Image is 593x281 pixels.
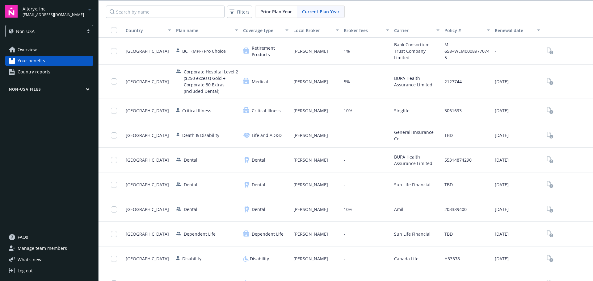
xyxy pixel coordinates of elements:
span: Death & Disability [182,132,219,138]
input: Toggle Row Selected [111,132,117,138]
span: BCT (MPF) Pro Choice [182,48,226,54]
span: - [344,157,345,163]
button: Broker fees [341,23,392,38]
span: TBD [444,181,453,188]
span: - [344,231,345,237]
span: - [495,48,496,54]
span: View Plan Documents [545,180,555,190]
span: Filters [237,9,250,15]
span: Amil [394,206,403,213]
span: [GEOGRAPHIC_DATA] [126,48,169,54]
span: [DATE] [495,157,509,163]
span: [GEOGRAPHIC_DATA] [126,231,169,237]
span: - [344,181,345,188]
input: Search by name [106,6,225,18]
button: Policy # [442,23,492,38]
span: [EMAIL_ADDRESS][DOMAIN_NAME] [23,12,84,18]
span: [DATE] [495,181,509,188]
a: FAQs [5,232,93,242]
div: Country [126,27,164,34]
a: View Plan Documents [545,155,555,165]
span: Alteryx, Inc. [23,6,84,12]
a: Country reports [5,67,93,77]
button: Carrier [392,23,442,38]
span: FAQs [18,232,28,242]
span: M-658+WEM00089770745 [444,41,490,61]
span: - [344,132,345,138]
span: Critical Illness [182,107,211,114]
button: Coverage type [241,23,291,38]
button: Non-USA Files [5,87,93,94]
span: Disability [250,255,269,262]
span: Overview [18,45,37,55]
span: Dental [252,181,265,188]
span: Sun Life Financial [394,181,431,188]
button: What's new [5,256,51,263]
span: Non-USA [16,28,35,35]
span: What ' s new [18,256,41,263]
span: [PERSON_NAME] [293,157,328,163]
span: Sun Life Financial [394,231,431,237]
a: Overview [5,45,93,55]
span: H33378 [444,255,460,262]
span: Dental [184,181,197,188]
span: 2127744 [444,78,462,85]
div: Policy # [444,27,483,34]
span: Canada Life [394,255,418,262]
span: [GEOGRAPHIC_DATA] [126,206,169,213]
span: View Plan Documents [545,254,555,264]
div: Broker fees [344,27,382,34]
span: Dental [252,157,265,163]
span: - [344,255,345,262]
span: [GEOGRAPHIC_DATA] [126,255,169,262]
input: Toggle Row Selected [111,256,117,262]
div: Carrier [394,27,433,34]
span: Your benefits [18,56,45,66]
span: View Plan Documents [545,106,555,116]
span: TBD [444,132,453,138]
span: [GEOGRAPHIC_DATA] [126,78,169,85]
div: Log out [18,266,33,276]
input: Toggle Row Selected [111,48,117,54]
span: Singlife [394,107,410,114]
span: Current Plan Year [302,8,339,15]
span: [PERSON_NAME] [293,78,328,85]
span: 203389400 [444,206,467,213]
span: TBD [444,231,453,237]
span: [DATE] [495,255,509,262]
span: Dependent Life [184,231,216,237]
span: 55314874290 [444,157,472,163]
span: [PERSON_NAME] [293,107,328,114]
span: [PERSON_NAME] [293,231,328,237]
span: BUPA Health Assurance Limited [394,75,439,88]
span: View Plan Documents [545,130,555,140]
button: Filters [227,6,252,18]
span: [DATE] [495,132,509,138]
span: Retirement Products [252,45,288,58]
span: Filters [228,7,251,16]
span: [DATE] [495,107,509,114]
button: Local Broker [291,23,341,38]
span: Country reports [18,67,50,77]
span: Medical [252,78,268,85]
span: View Plan Documents [545,76,555,86]
input: Toggle Row Selected [111,206,117,213]
span: [GEOGRAPHIC_DATA] [126,107,169,114]
span: View Plan Documents [545,205,555,214]
span: Manage team members [18,243,67,253]
span: [PERSON_NAME] [293,206,328,213]
span: [PERSON_NAME] [293,132,328,138]
input: Toggle Row Selected [111,231,117,237]
span: Dental [184,157,197,163]
span: Dental [252,206,265,213]
span: Bank Consortium Trust Company Limited [394,41,439,61]
span: [DATE] [495,231,509,237]
span: Critical Illness [252,107,281,114]
span: [DATE] [495,78,509,85]
button: Country [123,23,174,38]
